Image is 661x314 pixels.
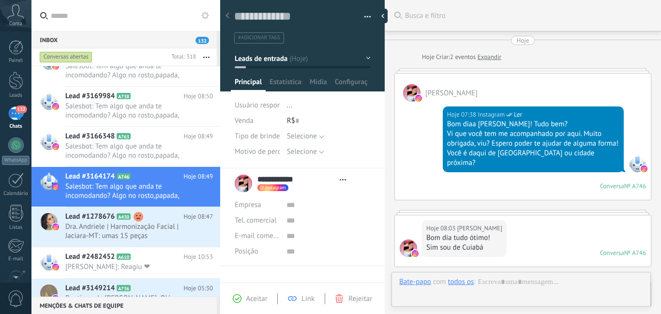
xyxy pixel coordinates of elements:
[52,63,59,70] img: instagram.svg
[117,254,131,260] span: A610
[2,256,30,262] div: E-mail
[426,233,502,243] div: Bom dia tudo ótimo!
[184,252,213,262] span: Hoje 10:53
[52,224,59,230] img: instagram.svg
[433,277,446,287] span: com
[287,113,371,129] div: R$
[65,262,195,271] span: [PERSON_NAME]: Reagiu ❤
[65,142,195,160] span: Salesbot: Tem algo que anda te incomodando? Algo no rosto,papada, contorno, bigode chinês, lábios...
[641,165,647,172] img: instagram.svg
[422,52,436,62] div: Hoje
[184,284,213,293] span: Hoje 05:30
[52,264,59,270] img: instagram.svg
[624,182,646,190] div: № A746
[238,34,280,41] span: #adicionar tags
[235,101,297,110] span: Usuário responsável
[117,93,131,99] span: A738
[52,295,59,302] img: instagram.svg
[287,132,317,141] span: Selecione
[287,101,293,110] span: ...
[2,58,30,64] div: Painel
[447,120,619,129] div: Bom diaa [PERSON_NAME]! Tudo bem?
[265,185,286,190] span: instagram
[287,144,324,160] button: Selecione
[31,46,220,86] a: Salesbot: Tem algo que anda te incomodando? Algo no rosto,papada, contorno, bigode chinês, lábios...
[447,110,478,120] div: Hoje 07:38
[457,224,502,233] span: Mara Hungria
[167,52,196,62] div: Total: 318
[287,129,324,144] button: Selecione
[447,149,619,168] div: Você é daqui de [GEOGRAPHIC_DATA] ou cidade próxima?
[426,243,502,253] div: Sim sou de Cuiabá
[310,77,327,91] span: Mídia
[65,132,115,141] span: Lead #3166348
[2,224,30,231] div: Listas
[447,129,619,149] div: Vi que você tem me acompanhado por aqui. Muito obrigada, viu? Espero poder te ajudar de alguma fo...
[450,52,476,62] span: 2 eventos
[65,172,115,181] span: Lead #3164174
[235,129,280,144] div: Tipo de brinde
[65,91,115,101] span: Lead #3169984
[301,294,315,303] span: Link
[117,213,131,220] span: A430
[514,110,522,120] span: Ler
[422,52,501,62] div: Criar:
[448,277,474,286] div: todos os
[52,183,59,190] img: instagram.svg
[2,191,30,197] div: Calendário
[478,110,505,120] span: Instagram
[246,294,268,303] span: Aceitar
[400,239,417,257] span: Mara Hungria
[412,250,419,257] img: instagram.svg
[15,105,27,113] span: 132
[235,98,280,113] div: Usuário responsável
[415,95,422,102] img: instagram.svg
[474,277,475,287] span: :
[2,123,30,130] div: Chats
[403,84,421,102] span: Mara Hungria
[517,36,529,45] div: Hoje
[600,182,624,190] div: Conversa
[117,173,131,179] span: A746
[348,294,372,303] span: Rejeitar
[65,252,115,262] span: Lead #2482452
[287,147,317,156] span: Selecione
[235,216,276,225] span: Tel. comercial
[235,248,258,255] span: Posição
[235,244,279,259] div: Posição
[184,132,213,141] span: Hoje 08:49
[65,212,115,222] span: Lead #1278676
[31,87,220,126] a: Lead #3169984 A738 Hoje 08:50 Salesbot: Tem algo que anda te incomodando? Algo no rosto,papada, c...
[65,61,195,80] span: Salesbot: Tem algo que anda te incomodando? Algo no rosto,papada, contorno, bigode chinês, lábios...
[117,285,131,291] span: A736
[235,116,254,125] span: Venda
[235,213,276,228] button: Tel. comercial
[184,172,213,181] span: Hoje 08:49
[9,21,22,27] span: Conta
[235,77,262,91] span: Principal
[235,228,279,244] button: E-mail comercial
[65,102,195,120] span: Salesbot: Tem algo que anda te incomodando? Algo no rosto,papada, contorno, bigode chinês, lábios...
[629,155,646,172] span: Instagram
[425,89,478,98] span: Mara Hungria
[235,144,280,160] div: Motivo de perda
[235,113,280,129] div: Venda
[117,133,131,139] span: A763
[235,148,285,155] span: Motivo de perda
[31,167,220,207] a: Lead #3164174 A746 Hoje 08:49 Salesbot: Tem algo que anda te incomodando? Algo no rosto,papada, c...
[31,297,217,314] div: Menções & Chats de equipe
[65,294,195,312] span: Boutique da [PERSON_NAME]: Olá, [PERSON_NAME]! Diga como podemos ajudar você.
[184,91,213,101] span: Hoje 08:50
[52,143,59,150] img: instagram.svg
[184,212,213,222] span: Hoje 08:47
[335,77,367,91] span: Configurações
[235,197,279,213] div: Empresa
[478,52,501,62] a: Expandir
[405,11,651,20] span: Busca e filtro
[31,247,220,278] a: Lead #2482452 A610 Hoje 10:53 [PERSON_NAME]: Reagiu ❤
[65,222,195,240] span: Dra. Andriele | Harmonização Facial | Jaciara-MT: umas 15 peças
[2,156,30,165] div: WhatsApp
[426,224,457,233] div: Hoje 08:03
[2,92,30,99] div: Leads
[235,231,286,240] span: E-mail comercial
